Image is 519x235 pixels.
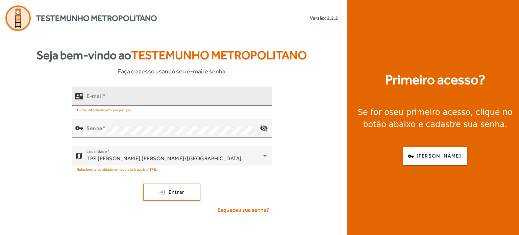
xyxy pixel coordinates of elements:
small: Versão: 2.2.2 [310,15,338,22]
span: Faça o acesso usando seu e-mail e senha [118,67,225,76]
img: Logo Agenda [5,5,31,31]
button: Entrar [143,184,200,201]
mat-label: Localidade [86,149,107,154]
div: Se for o , clique no botão abaixo e cadastre sua senha. [355,106,515,131]
mat-hint: Selecione a localidade em que você apoia o TPE. [77,165,157,173]
mat-icon: contact_mail [75,92,83,100]
button: [PERSON_NAME] [403,147,467,165]
span: [PERSON_NAME] [417,152,461,160]
mat-icon: map [75,152,83,160]
span: Entrar [169,188,184,196]
span: TPE [PERSON_NAME] [PERSON_NAME]/[GEOGRAPHIC_DATA] [86,155,242,162]
mat-icon: vpn_key [75,124,83,132]
mat-icon: visibility_off [255,120,272,136]
span: Esqueceu sua senha? [218,206,269,214]
span: Testemunho Metropolitano [131,48,307,62]
strong: Primeiro acesso? [385,70,485,90]
span: Testemunho Metropolitano [36,12,157,24]
mat-label: E-mail [86,93,102,99]
mat-label: Senha [86,125,102,132]
strong: seu primeiro acesso [389,108,471,117]
mat-hint: E-mail informado em sua petição. [77,106,133,113]
strong: Seja bem-vindo ao [36,46,307,64]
